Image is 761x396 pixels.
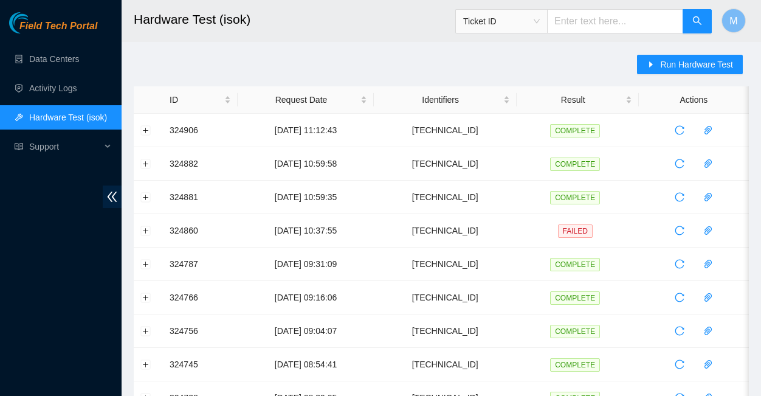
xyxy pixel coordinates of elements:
span: COMPLETE [550,124,600,137]
span: M [729,13,737,29]
button: Expand row [141,259,151,269]
button: reload [670,154,689,173]
th: Actions [639,86,749,114]
span: paper-clip [699,192,717,202]
button: Expand row [141,159,151,168]
span: reload [670,293,689,302]
span: COMPLETE [550,325,600,338]
button: paper-clip [698,120,718,140]
td: 324787 [163,248,238,281]
span: COMPLETE [550,358,600,372]
td: [DATE] 09:31:09 [238,248,373,281]
button: Expand row [141,226,151,235]
span: caret-right [647,60,655,70]
span: FAILED [558,224,593,238]
span: Support [29,134,101,159]
button: Expand row [141,125,151,135]
td: [TECHNICAL_ID] [374,348,517,381]
button: paper-clip [698,187,718,207]
button: reload [670,120,689,140]
button: reload [670,254,689,274]
button: Expand row [141,326,151,336]
td: [TECHNICAL_ID] [374,281,517,314]
span: search [692,16,702,27]
td: 324745 [163,348,238,381]
button: reload [670,321,689,341]
td: [DATE] 10:59:58 [238,147,373,181]
button: Expand row [141,192,151,202]
td: [TECHNICAL_ID] [374,114,517,147]
span: paper-clip [699,293,717,302]
span: read [15,142,23,151]
a: Akamai TechnologiesField Tech Portal [9,22,97,38]
td: 324881 [163,181,238,214]
button: paper-clip [698,288,718,307]
span: reload [670,326,689,336]
span: COMPLETE [550,191,600,204]
a: Data Centers [29,54,79,64]
td: [TECHNICAL_ID] [374,181,517,214]
span: reload [670,259,689,269]
button: caret-rightRun Hardware Test [637,55,743,74]
span: paper-clip [699,125,717,135]
button: paper-clip [698,221,718,240]
td: [TECHNICAL_ID] [374,214,517,248]
span: Field Tech Portal [19,21,97,32]
td: 324906 [163,114,238,147]
span: COMPLETE [550,158,600,171]
span: paper-clip [699,326,717,336]
td: 324882 [163,147,238,181]
td: [TECHNICAL_ID] [374,314,517,348]
td: [DATE] 09:16:06 [238,281,373,314]
a: Activity Logs [29,83,77,93]
td: [DATE] 10:59:35 [238,181,373,214]
span: paper-clip [699,159,717,168]
span: paper-clip [699,360,717,369]
button: reload [670,355,689,374]
input: Enter text here... [547,9,683,33]
img: Akamai Technologies [9,12,61,33]
button: paper-clip [698,355,718,374]
td: [DATE] 09:04:07 [238,314,373,348]
button: Expand row [141,293,151,302]
td: 324860 [163,214,238,248]
td: 324756 [163,314,238,348]
span: COMPLETE [550,291,600,305]
span: reload [670,159,689,168]
span: reload [670,226,689,235]
button: paper-clip [698,254,718,274]
button: M [721,9,746,33]
button: search [683,9,712,33]
button: paper-clip [698,154,718,173]
td: 324766 [163,281,238,314]
span: reload [670,125,689,135]
td: [TECHNICAL_ID] [374,147,517,181]
button: paper-clip [698,321,718,341]
span: paper-clip [699,259,717,269]
button: Expand row [141,360,151,369]
span: Ticket ID [463,12,540,30]
a: Hardware Test (isok) [29,113,107,122]
span: reload [670,360,689,369]
button: reload [670,187,689,207]
span: Run Hardware Test [660,58,733,71]
span: double-left [103,186,122,208]
span: COMPLETE [550,258,600,271]
button: reload [670,221,689,240]
td: [DATE] 11:12:43 [238,114,373,147]
td: [TECHNICAL_ID] [374,248,517,281]
td: [DATE] 08:54:41 [238,348,373,381]
span: reload [670,192,689,202]
button: reload [670,288,689,307]
td: [DATE] 10:37:55 [238,214,373,248]
span: paper-clip [699,226,717,235]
